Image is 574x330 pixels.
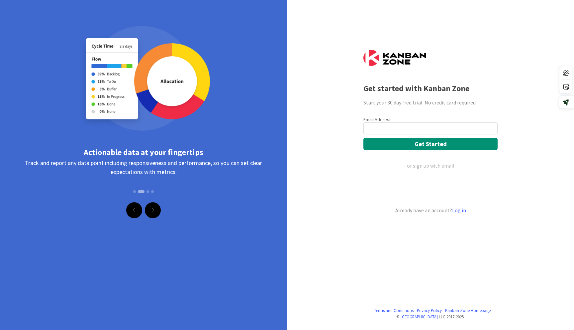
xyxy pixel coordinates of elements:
button: Slide 3 [146,187,149,196]
div: Actionable data at your fingertips [23,146,264,158]
a: Kanban Zone Homepage [445,307,491,314]
a: Log in [452,207,466,214]
div: Already have an account? [363,206,498,214]
div: Start your 30 day free trial. No credit card required [363,98,498,106]
a: Privacy Policy [417,307,442,314]
div: © LLC 2017- 2025 . [363,314,498,320]
button: Slide 1 [133,187,136,196]
iframe: Sign in with Google Button [360,181,500,195]
a: Terms and Conditions [374,307,414,314]
button: Slide 4 [151,187,154,196]
b: Get started with Kanban Zone [363,83,469,93]
img: Kanban Zone [363,50,426,66]
a: [GEOGRAPHIC_DATA] [401,314,438,319]
label: Email Address [363,116,392,122]
button: Slide 2 [138,190,144,193]
div: Track and report any data point including responsiveness and performance, so you can set clear ex... [23,158,264,202]
button: Get Started [363,138,498,150]
div: or sign up with email [407,162,454,170]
